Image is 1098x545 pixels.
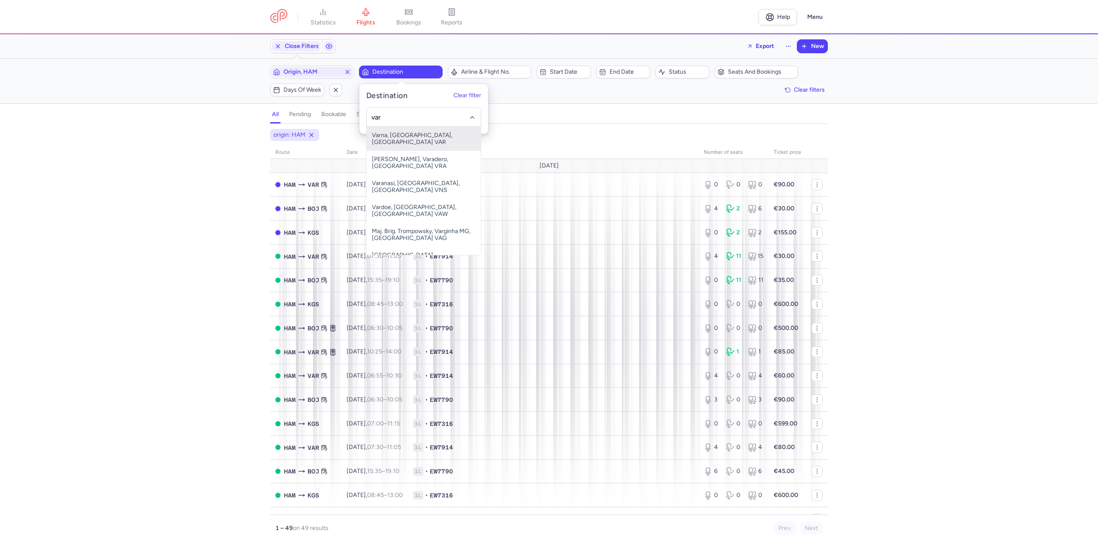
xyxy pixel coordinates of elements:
[308,275,319,285] span: BOJ
[425,371,428,380] span: •
[308,419,319,428] span: Kos Island International Airport, Kos, Greece
[284,443,296,452] span: Hamburg Airport, Hamburg, Germany
[704,276,719,284] div: 0
[748,443,763,452] div: 4
[387,491,403,499] time: 13:00
[367,420,384,427] time: 07:00
[347,467,399,475] span: [DATE],
[748,371,763,380] div: 4
[802,9,828,25] button: Menu
[367,348,382,355] time: 10:25
[430,467,453,476] span: EW7790
[275,254,281,259] span: OPEN
[347,181,402,188] span: [DATE],
[347,420,400,427] span: [DATE],
[284,69,341,75] span: Origin, HAM
[774,300,798,308] strong: €600.00
[341,146,408,159] th: date
[758,9,797,25] a: Help
[347,205,402,212] span: [DATE],
[726,228,742,237] div: 2
[275,397,281,402] span: OPEN
[704,371,719,380] div: 4
[387,8,430,27] a: bookings
[275,349,281,354] span: OPEN
[715,66,798,78] button: Seats and bookings
[367,151,481,175] span: [PERSON_NAME], Varadero, [GEOGRAPHIC_DATA] VRA
[726,300,742,308] div: 0
[726,395,742,404] div: 0
[704,300,719,308] div: 0
[275,524,293,532] strong: 1 – 49
[396,19,421,27] span: bookings
[774,205,794,212] strong: €30.00
[430,371,453,380] span: EW7914
[367,276,382,284] time: 15:35
[453,93,481,99] button: Clear filter
[367,127,481,151] span: Varna, [GEOGRAPHIC_DATA], [GEOGRAPHIC_DATA] VAR
[704,395,719,404] div: 3
[425,276,428,284] span: •
[441,19,462,27] span: reports
[347,372,402,379] span: [DATE],
[293,524,329,532] span: on 49 results
[726,491,742,500] div: 0
[774,276,794,284] strong: €35.00
[366,91,407,101] h5: Destination
[425,491,428,500] span: •
[413,252,423,261] span: 1L
[387,443,401,451] time: 11:05
[367,276,399,284] span: –
[774,252,794,260] strong: €30.00
[367,324,383,332] time: 06:30
[347,252,401,260] span: [DATE],
[741,39,780,53] button: Export
[769,146,806,159] th: Ticket price
[430,8,473,27] a: reports
[794,87,825,93] span: Clear filters
[347,491,403,499] span: [DATE],
[726,324,742,332] div: 0
[704,252,719,261] div: 4
[413,443,423,452] span: 1L
[367,348,401,355] span: –
[367,372,383,379] time: 06:55
[367,443,383,451] time: 07:30
[275,469,281,474] span: OPEN
[356,111,379,118] h4: sold out
[385,467,399,475] time: 19:10
[413,371,423,380] span: 1L
[272,111,279,118] h4: all
[367,199,481,223] span: Vardoe, [GEOGRAPHIC_DATA], [GEOGRAPHIC_DATA] VAW
[284,180,296,189] span: Hamburg Airport, Hamburg, Germany
[413,300,423,308] span: 1L
[367,467,382,475] time: 15:35
[387,420,400,427] time: 11:15
[728,69,795,75] span: Seats and bookings
[386,372,402,379] time: 10:30
[704,228,719,237] div: 0
[413,491,423,500] span: 1L
[797,40,827,53] button: New
[367,247,481,278] span: [GEOGRAPHIC_DATA], [GEOGRAPHIC_DATA], [GEOGRAPHIC_DATA] KLV
[275,278,281,283] span: OPEN
[726,443,742,452] div: 0
[655,66,709,78] button: Status
[308,299,319,309] span: Kos Island International Airport, Kos, Greece
[704,180,719,189] div: 0
[387,300,403,308] time: 13:00
[308,252,319,261] span: Varna, Varna, Bulgaria
[425,252,428,261] span: •
[367,491,403,499] span: –
[425,324,428,332] span: •
[367,324,402,332] span: –
[321,111,346,118] h4: bookable
[387,396,402,403] time: 10:05
[550,69,588,75] span: Start date
[425,395,428,404] span: •
[367,252,383,260] time: 07:30
[704,204,719,213] div: 4
[782,84,828,96] button: Clear filters
[430,443,453,452] span: EW7914
[800,522,823,535] button: Next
